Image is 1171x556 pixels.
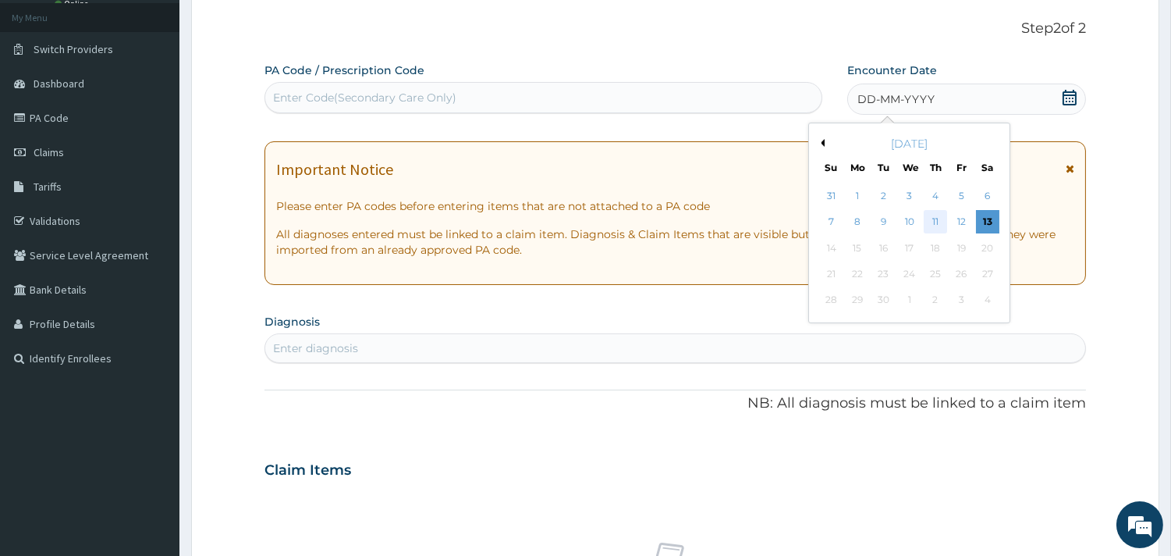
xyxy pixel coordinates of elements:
[34,77,84,91] span: Dashboard
[846,237,869,260] div: Not available Monday, September 15th, 2025
[924,237,947,260] div: Not available Thursday, September 18th, 2025
[264,462,351,479] h3: Claim Items
[818,184,1000,314] div: month 2025-09
[955,161,968,174] div: Fr
[273,90,456,105] div: Enter Code(Secondary Care Only)
[264,394,1086,414] p: NB: All diagnosis must be linked to a claim item
[871,184,895,208] div: Choose Tuesday, September 2nd, 2025
[819,211,843,234] div: Choose Sunday, September 7th, 2025
[871,211,895,234] div: Choose Tuesday, September 9th, 2025
[264,314,320,330] label: Diagnosis
[34,145,64,159] span: Claims
[871,289,895,312] div: Not available Tuesday, September 30th, 2025
[824,161,837,174] div: Su
[897,237,921,260] div: Not available Wednesday, September 17th, 2025
[276,198,1074,214] p: Please enter PA codes before entering items that are not attached to a PA code
[871,262,895,286] div: Not available Tuesday, September 23rd, 2025
[949,237,973,260] div: Not available Friday, September 19th, 2025
[975,184,999,208] div: Choose Saturday, September 6th, 2025
[8,381,297,436] textarea: Type your message and hit 'Enter'
[846,184,869,208] div: Choose Monday, September 1st, 2025
[857,91,935,107] span: DD-MM-YYYY
[897,262,921,286] div: Not available Wednesday, September 24th, 2025
[29,78,63,117] img: d_794563401_company_1708531726252_794563401
[949,184,973,208] div: Choose Friday, September 5th, 2025
[975,289,999,312] div: Not available Saturday, October 4th, 2025
[819,262,843,286] div: Not available Sunday, September 21st, 2025
[846,211,869,234] div: Choose Monday, September 8th, 2025
[949,289,973,312] div: Not available Friday, October 3rd, 2025
[819,237,843,260] div: Not available Sunday, September 14th, 2025
[276,161,393,178] h1: Important Notice
[850,161,864,174] div: Mo
[975,262,999,286] div: Not available Saturday, September 27th, 2025
[34,180,62,194] span: Tariffs
[897,211,921,234] div: Choose Wednesday, September 10th, 2025
[924,184,947,208] div: Choose Thursday, September 4th, 2025
[276,226,1074,258] p: All diagnoses entered must be linked to a claim item. Diagnosis & Claim Items that are visible bu...
[924,289,947,312] div: Not available Thursday, October 2nd, 2025
[897,289,921,312] div: Not available Wednesday, October 1st, 2025
[264,20,1086,37] p: Step 2 of 2
[815,136,1003,151] div: [DATE]
[273,340,358,356] div: Enter diagnosis
[34,42,113,56] span: Switch Providers
[871,237,895,260] div: Not available Tuesday, September 16th, 2025
[975,237,999,260] div: Not available Saturday, September 20th, 2025
[847,62,937,78] label: Encounter Date
[876,161,889,174] div: Tu
[924,262,947,286] div: Not available Thursday, September 25th, 2025
[928,161,942,174] div: Th
[846,289,869,312] div: Not available Monday, September 29th, 2025
[819,289,843,312] div: Not available Sunday, September 28th, 2025
[975,211,999,234] div: Choose Saturday, September 13th, 2025
[81,87,262,108] div: Chat with us now
[256,8,293,45] div: Minimize live chat window
[264,62,424,78] label: PA Code / Prescription Code
[819,184,843,208] div: Choose Sunday, August 31st, 2025
[817,139,825,147] button: Previous Month
[846,262,869,286] div: Not available Monday, September 22nd, 2025
[90,174,215,332] span: We're online!
[949,211,973,234] div: Choose Friday, September 12th, 2025
[949,262,973,286] div: Not available Friday, September 26th, 2025
[924,211,947,234] div: Choose Thursday, September 11th, 2025
[903,161,916,174] div: We
[897,184,921,208] div: Choose Wednesday, September 3rd, 2025
[981,161,994,174] div: Sa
